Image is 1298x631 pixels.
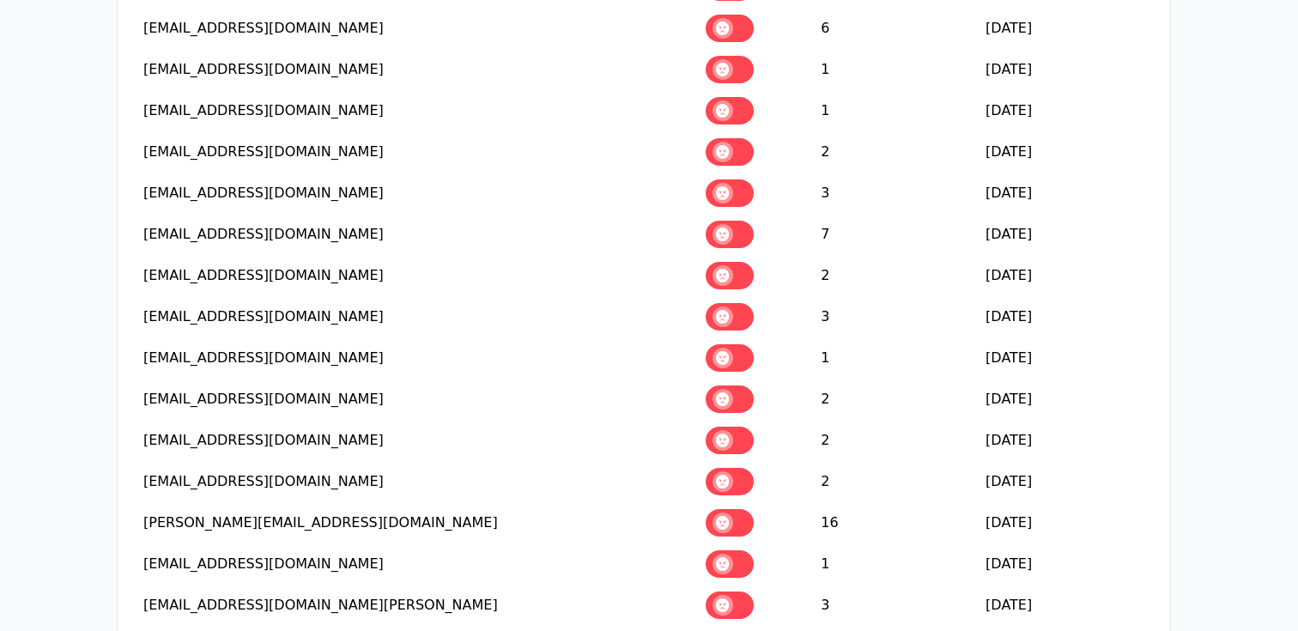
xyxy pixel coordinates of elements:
[977,255,1153,296] td: [DATE]
[135,543,697,585] td: [EMAIL_ADDRESS][DOMAIN_NAME]
[812,337,977,379] td: 1
[135,90,697,131] td: [EMAIL_ADDRESS][DOMAIN_NAME]
[812,49,977,90] td: 1
[135,173,697,214] td: [EMAIL_ADDRESS][DOMAIN_NAME]
[812,296,977,337] td: 3
[812,461,977,502] td: 2
[812,214,977,255] td: 7
[135,214,697,255] td: [EMAIL_ADDRESS][DOMAIN_NAME]
[977,49,1153,90] td: [DATE]
[977,90,1153,131] td: [DATE]
[977,131,1153,173] td: [DATE]
[135,8,697,49] td: [EMAIL_ADDRESS][DOMAIN_NAME]
[812,173,977,214] td: 3
[977,379,1153,420] td: [DATE]
[135,585,697,626] td: [EMAIL_ADDRESS][DOMAIN_NAME][PERSON_NAME]
[812,8,977,49] td: 6
[135,379,697,420] td: [EMAIL_ADDRESS][DOMAIN_NAME]
[135,49,697,90] td: [EMAIL_ADDRESS][DOMAIN_NAME]
[977,543,1153,585] td: [DATE]
[977,585,1153,626] td: [DATE]
[135,420,697,461] td: [EMAIL_ADDRESS][DOMAIN_NAME]
[812,543,977,585] td: 1
[135,502,697,543] td: [PERSON_NAME][EMAIL_ADDRESS][DOMAIN_NAME]
[977,420,1153,461] td: [DATE]
[135,131,697,173] td: [EMAIL_ADDRESS][DOMAIN_NAME]
[977,296,1153,337] td: [DATE]
[977,8,1153,49] td: [DATE]
[812,420,977,461] td: 2
[977,461,1153,502] td: [DATE]
[977,337,1153,379] td: [DATE]
[977,214,1153,255] td: [DATE]
[812,131,977,173] td: 2
[135,337,697,379] td: [EMAIL_ADDRESS][DOMAIN_NAME]
[812,585,977,626] td: 3
[977,502,1153,543] td: [DATE]
[135,296,697,337] td: [EMAIL_ADDRESS][DOMAIN_NAME]
[812,255,977,296] td: 2
[812,379,977,420] td: 2
[812,90,977,131] td: 1
[977,173,1153,214] td: [DATE]
[135,255,697,296] td: [EMAIL_ADDRESS][DOMAIN_NAME]
[812,502,977,543] td: 16
[135,461,697,502] td: [EMAIL_ADDRESS][DOMAIN_NAME]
